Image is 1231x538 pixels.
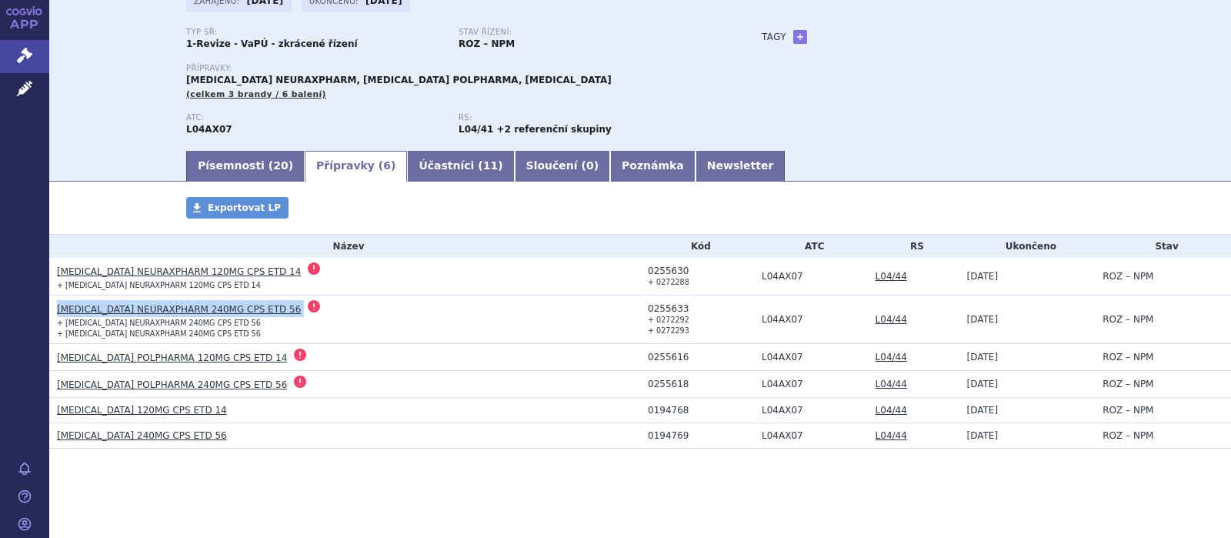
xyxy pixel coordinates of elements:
[57,329,261,338] small: + [MEDICAL_DATA] NEURAXPHARM 240MG CPS ETD 56
[497,124,612,135] strong: +2 referenční skupiny
[186,64,731,73] p: Přípravky:
[967,379,999,389] span: [DATE]
[186,124,232,135] strong: DIMETHYL-FUMARÁT
[186,38,358,49] strong: 1-Revize - VaPÚ - zkrácené řízení
[483,159,498,172] span: 11
[876,405,907,416] a: L04/44
[459,124,493,135] strong: dimethyl fumarát pro léčbu psoriázy
[49,235,640,258] th: Název
[186,89,326,99] span: (celkem 3 brandy / 6 balení)
[648,430,754,441] div: 0194769
[876,271,907,282] a: L04/44
[515,151,610,182] a: Sloučení (0)
[868,235,959,258] th: RS
[754,344,868,371] td: DIMETHYL-FUMARÁT
[648,326,689,335] small: + 0272293
[640,235,754,258] th: Kód
[754,398,868,423] td: DIMETHYL-FUMARÁT
[1095,296,1231,344] td: ROZ – NPM
[610,151,696,182] a: Poznámka
[294,349,306,361] span: Registrace tohoto přípravku byla zrušena.
[754,423,868,449] td: DIMETHYL-FUMARÁT
[1095,344,1231,371] td: ROZ – NPM
[57,353,287,363] a: [MEDICAL_DATA] POLPHARMA 120MG CPS ETD 14
[648,266,754,276] div: 0255630
[696,151,786,182] a: Newsletter
[648,379,754,389] div: 0255618
[648,303,754,314] div: 0255633
[294,376,306,388] span: Registrace tohoto přípravku byla zrušena.
[1095,398,1231,423] td: ROZ – NPM
[967,405,999,416] span: [DATE]
[57,304,301,315] a: [MEDICAL_DATA] NEURAXPHARM 240MG CPS ETD 56
[876,430,907,441] a: L04/44
[186,197,289,219] a: Exportovat LP
[754,296,868,344] td: DIMETHYL-FUMARÁT
[186,28,443,37] p: Typ SŘ:
[57,405,227,416] a: [MEDICAL_DATA] 120MG CPS ETD 14
[876,352,907,363] a: L04/44
[967,271,999,282] span: [DATE]
[967,352,999,363] span: [DATE]
[208,202,281,213] span: Exportovat LP
[186,151,305,182] a: Písemnosti (20)
[186,75,612,85] span: [MEDICAL_DATA] NEURAXPHARM, [MEDICAL_DATA] POLPHARMA, [MEDICAL_DATA]
[967,314,999,325] span: [DATE]
[586,159,594,172] span: 0
[1095,371,1231,398] td: ROZ – NPM
[754,258,868,296] td: DIMETHYL-FUMARÁT
[648,405,754,416] div: 0194768
[876,379,907,389] a: L04/44
[459,28,716,37] p: Stav řízení:
[57,319,261,327] small: + [MEDICAL_DATA] NEURAXPHARM 240MG CPS ETD 56
[407,151,514,182] a: Účastníci (11)
[308,300,320,312] span: Registrace tohoto přípravku byla zrušena.
[273,159,288,172] span: 20
[57,266,301,277] a: [MEDICAL_DATA] NEURAXPHARM 120MG CPS ETD 14
[57,430,227,441] a: [MEDICAL_DATA] 240MG CPS ETD 56
[1095,258,1231,296] td: ROZ – NPM
[57,379,287,390] a: [MEDICAL_DATA] POLPHARMA 240MG CPS ETD 56
[967,430,999,441] span: [DATE]
[383,159,391,172] span: 6
[762,28,786,46] h3: Tagy
[648,278,689,286] small: + 0272288
[876,314,907,325] a: L04/44
[648,316,689,324] small: + 0272292
[57,281,261,289] small: + [MEDICAL_DATA] NEURAXPHARM 120MG CPS ETD 14
[459,38,515,49] strong: ROZ – NPM
[959,235,1096,258] th: Ukončeno
[305,151,407,182] a: Přípravky (6)
[754,371,868,398] td: DIMETHYL-FUMARÁT
[459,113,716,122] p: RS:
[308,262,320,275] span: Registrace tohoto přípravku byla zrušena.
[1095,423,1231,449] td: ROZ – NPM
[186,113,443,122] p: ATC:
[754,235,868,258] th: ATC
[1095,235,1231,258] th: Stav
[648,352,754,363] div: 0255616
[793,30,807,44] a: +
